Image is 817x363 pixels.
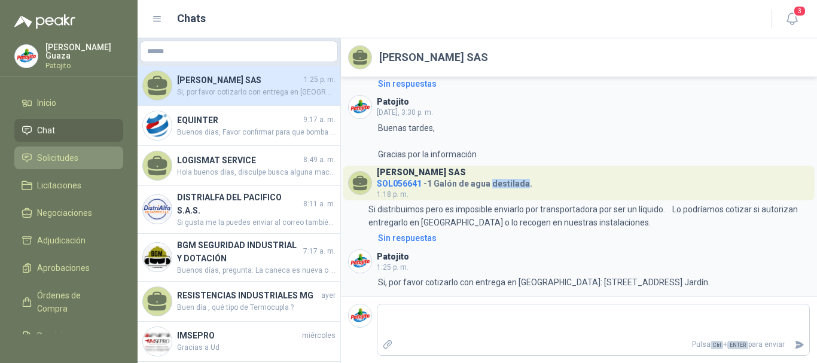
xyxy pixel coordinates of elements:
[376,231,810,245] a: Sin respuestas
[378,276,710,289] p: Si, por favor cotizarlo con entrega en [GEOGRAPHIC_DATA]: [STREET_ADDRESS] Jardín.
[781,8,803,30] button: 3
[377,334,398,355] label: Adjuntar archivos
[37,96,56,109] span: Inicio
[377,190,408,199] span: 1:18 p. m.
[138,234,340,282] a: Company LogoBGM SEGURIDAD INDUSTRIAL Y DOTACIÓN7:17 a. m.Buenos días, pregunta: La caneca es nuev...
[37,151,78,164] span: Solicitudes
[793,5,806,17] span: 3
[14,257,123,279] a: Aprobaciones
[14,174,123,197] a: Licitaciones
[138,186,340,234] a: Company LogoDISTRIALFA DEL PACIFICO S.A.S.8:11 a. m.Si gusta me la puedes enviar al correo tambié...
[378,121,477,161] p: Buenas tardes, Gracias por la información
[14,14,75,29] img: Logo peakr
[177,167,336,178] span: Hola buenos dias, disculpe busca alguna maca en especifico
[138,146,340,186] a: LOGISMAT SERVICE8:49 a. m.Hola buenos dias, disculpe busca alguna maca en especifico
[37,124,55,137] span: Chat
[349,96,371,118] img: Company Logo
[368,203,810,229] p: Si distribuimos pero es imposible enviarlo por transportadora por ser un líquido. Lo podríamos co...
[14,284,123,320] a: Órdenes de Compra
[302,330,336,341] span: miércoles
[143,111,172,140] img: Company Logo
[177,74,301,87] h4: [PERSON_NAME] SAS
[377,179,422,188] span: SOL056641
[177,239,301,265] h4: BGM SEGURIDAD INDUSTRIAL Y DOTACIÓN
[789,334,809,355] button: Enviar
[304,74,336,86] span: 1:25 p. m.
[398,334,790,355] p: Pulsa + para enviar
[303,199,336,210] span: 8:11 a. m.
[349,304,371,327] img: Company Logo
[143,195,172,224] img: Company Logo
[177,265,336,276] span: Buenos días, pregunta: La caneca es nueva o de segunda mano?
[377,108,433,117] span: [DATE], 3:30 p. m.
[377,169,466,176] h3: [PERSON_NAME] SAS
[177,10,206,27] h1: Chats
[37,179,81,192] span: Licitaciones
[377,254,409,260] h3: Patojito
[377,263,408,272] span: 1:25 p. m.
[177,289,319,302] h4: RESISTENCIAS INDUSTRIALES MG
[14,147,123,169] a: Solicitudes
[14,119,123,142] a: Chat
[37,261,90,274] span: Aprobaciones
[177,302,336,313] span: Buen día , qué tipo de Termocupla ?
[303,246,336,257] span: 7:17 a. m.
[177,217,336,228] span: Si gusta me la puedes enviar al correo también o a mi whatsapp
[37,206,92,219] span: Negociaciones
[177,127,336,138] span: Buenos dias, Favor confirmar para que bomba o equipos son estos repuestos y la marca de la misma.
[711,341,723,349] span: Ctrl
[303,154,336,166] span: 8:49 a. m.
[45,62,123,69] p: Patojito
[143,327,172,356] img: Company Logo
[138,66,340,106] a: [PERSON_NAME] SAS1:25 p. m.Si, por favor cotizarlo con entrega en [GEOGRAPHIC_DATA]: [STREET_ADDR...
[138,282,340,322] a: RESISTENCIAS INDUSTRIALES MGayerBuen día , qué tipo de Termocupla ?
[138,322,340,362] a: Company LogoIMSEPROmiércolesGracias a Ud
[177,154,301,167] h4: LOGISMAT SERVICE
[138,106,340,146] a: Company LogoEQUINTER9:17 a. m.Buenos dias, Favor confirmar para que bomba o equipos son estos rep...
[37,330,81,343] span: Remisiones
[15,45,38,68] img: Company Logo
[14,229,123,252] a: Adjudicación
[45,43,123,60] p: [PERSON_NAME] Guaza
[378,231,437,245] div: Sin respuestas
[349,250,371,273] img: Company Logo
[177,191,301,217] h4: DISTRIALFA DEL PACIFICO S.A.S.
[14,91,123,114] a: Inicio
[727,341,748,349] span: ENTER
[143,243,172,272] img: Company Logo
[14,202,123,224] a: Negociaciones
[379,49,488,66] h2: [PERSON_NAME] SAS
[177,342,336,353] span: Gracias a Ud
[377,176,532,187] h4: - 1 Galón de agua destilada.
[177,329,300,342] h4: IMSEPRO
[321,290,336,301] span: ayer
[177,114,301,127] h4: EQUINTER
[376,77,810,90] a: Sin respuestas
[377,99,409,105] h3: Patojito
[303,114,336,126] span: 9:17 a. m.
[378,77,437,90] div: Sin respuestas
[14,325,123,347] a: Remisiones
[37,289,112,315] span: Órdenes de Compra
[177,87,336,98] span: Si, por favor cotizarlo con entrega en [GEOGRAPHIC_DATA]: [STREET_ADDRESS] Jardín.
[37,234,86,247] span: Adjudicación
